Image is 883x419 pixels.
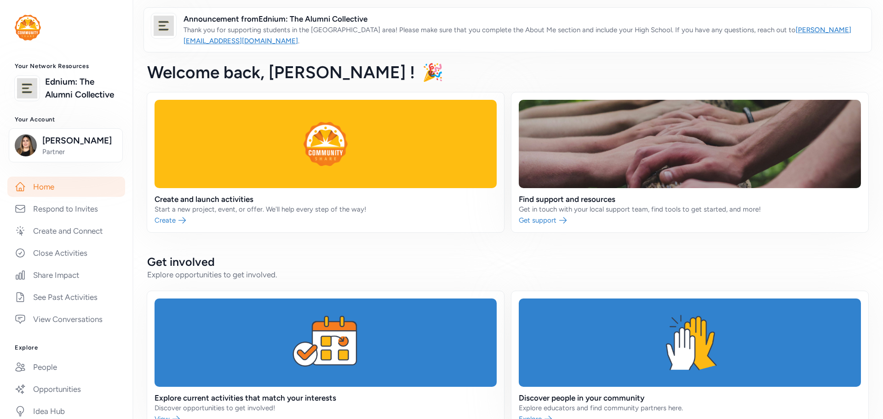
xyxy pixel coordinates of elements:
span: Partner [42,147,117,156]
a: Share Impact [7,265,125,285]
img: logo [17,78,37,98]
img: logo [15,15,41,40]
h3: Your Account [15,116,118,123]
a: See Past Activities [7,287,125,307]
span: 🎉 [422,62,443,82]
div: Explore opportunities to get involved. [147,269,868,280]
h3: Explore [15,344,118,351]
a: Ednium: The Alumni Collective [45,75,118,101]
a: Opportunities [7,379,125,399]
span: Welcome back , [PERSON_NAME] ! [147,62,415,82]
h2: Get involved [147,254,868,269]
a: People [7,357,125,377]
p: Thank you for supporting students in the [GEOGRAPHIC_DATA] area! Please make sure that you comple... [183,24,864,46]
a: View Conversations [7,309,125,329]
span: Announcement from Ednium: The Alumni Collective [183,13,864,24]
a: Respond to Invites [7,199,125,219]
a: Home [7,177,125,197]
span: [PERSON_NAME] [42,134,117,147]
h3: Your Network Resources [15,63,118,70]
img: logo [154,16,174,36]
a: Close Activities [7,243,125,263]
button: [PERSON_NAME]Partner [9,128,123,162]
a: Create and Connect [7,221,125,241]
